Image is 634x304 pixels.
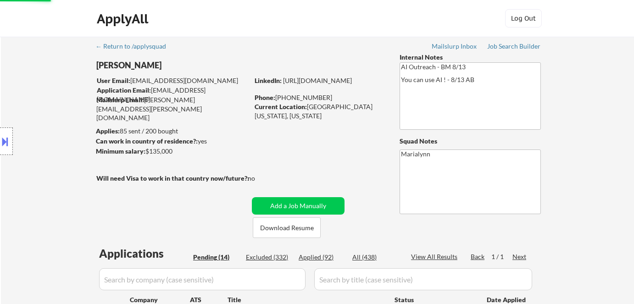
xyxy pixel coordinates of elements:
div: Applied (92) [299,253,345,262]
div: no [248,174,274,183]
div: Back [471,252,485,261]
strong: Phone: [255,94,275,101]
div: $135,000 [96,147,249,156]
div: [PERSON_NAME][EMAIL_ADDRESS][PERSON_NAME][DOMAIN_NAME] [96,95,249,122]
input: Search by title (case sensitive) [314,268,532,290]
div: [GEOGRAPHIC_DATA][US_STATE], [US_STATE] [255,102,384,120]
div: Applications [99,248,190,259]
div: Mailslurp Inbox [432,43,478,50]
div: [PHONE_NUMBER] [255,93,384,102]
div: Squad Notes [400,137,541,146]
div: ← Return to /applysquad [95,43,175,50]
div: Job Search Builder [487,43,541,50]
div: Next [512,252,527,261]
strong: LinkedIn: [255,77,282,84]
button: Download Resume [253,217,321,238]
div: Internal Notes [400,53,541,62]
a: Mailslurp Inbox [432,43,478,52]
div: [EMAIL_ADDRESS][DOMAIN_NAME] [97,86,249,104]
strong: Will need Visa to work in that country now/future?: [96,174,249,182]
div: Pending (14) [193,253,239,262]
button: Log Out [505,9,542,28]
div: View All Results [411,252,460,261]
a: [URL][DOMAIN_NAME] [283,77,352,84]
div: All (438) [352,253,398,262]
input: Search by company (case sensitive) [99,268,306,290]
div: 85 sent / 200 bought [96,127,249,136]
strong: Current Location: [255,103,307,111]
div: yes [96,137,246,146]
div: ApplyAll [97,11,151,27]
div: [PERSON_NAME] [96,60,285,71]
a: ← Return to /applysquad [95,43,175,52]
a: Job Search Builder [487,43,541,52]
div: [EMAIL_ADDRESS][DOMAIN_NAME] [97,76,249,85]
button: Add a Job Manually [252,197,345,215]
div: Excluded (332) [246,253,292,262]
div: 1 / 1 [491,252,512,261]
